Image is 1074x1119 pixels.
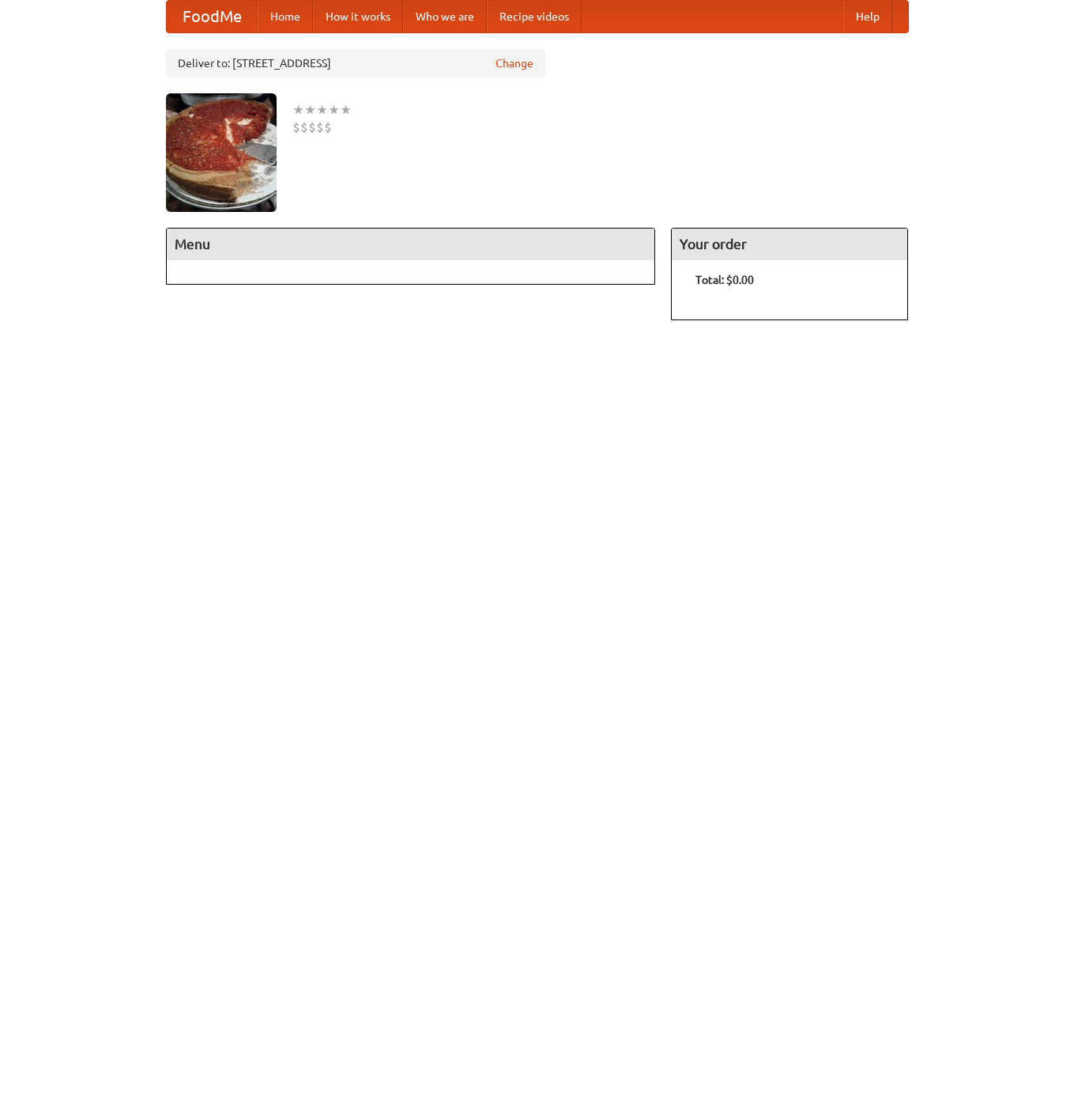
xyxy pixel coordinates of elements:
a: Who we are [403,1,487,32]
li: ★ [304,101,316,119]
li: $ [308,119,316,136]
li: $ [324,119,332,136]
li: ★ [328,101,340,119]
img: angular.jpg [166,93,277,212]
a: Change [496,55,533,71]
a: How it works [313,1,403,32]
li: ★ [340,101,352,119]
b: Total: $0.00 [695,274,754,286]
a: Recipe videos [487,1,582,32]
li: $ [300,119,308,136]
li: ★ [292,101,304,119]
h4: Menu [167,229,655,260]
a: FoodMe [167,1,258,32]
a: Help [843,1,892,32]
li: $ [316,119,324,136]
li: ★ [316,101,328,119]
li: $ [292,119,300,136]
div: Deliver to: [STREET_ADDRESS] [166,49,545,77]
a: Home [258,1,313,32]
h4: Your order [672,229,907,260]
